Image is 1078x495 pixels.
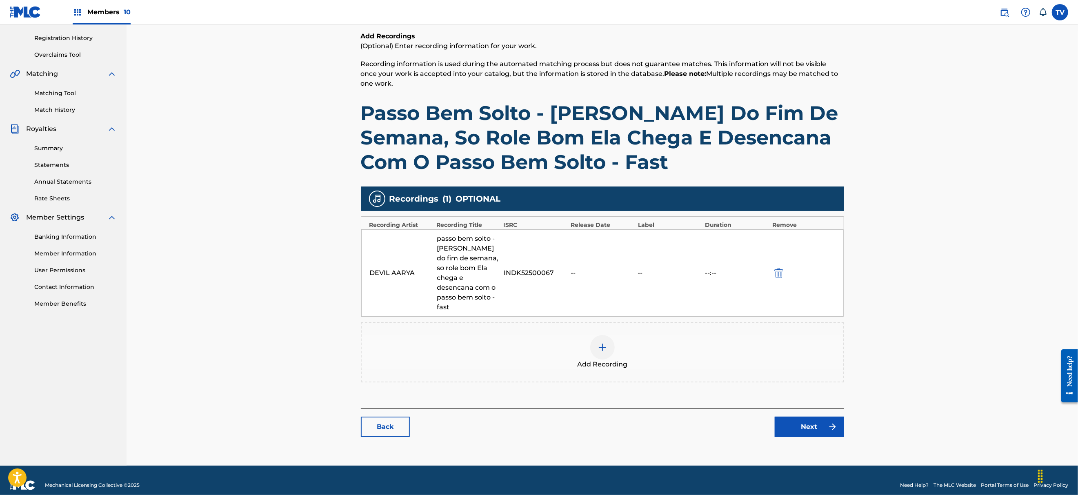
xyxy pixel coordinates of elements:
[34,89,117,98] a: Matching Tool
[1034,482,1068,489] a: Privacy Policy
[34,106,117,114] a: Match History
[361,31,844,41] h6: Add Recordings
[1021,7,1031,17] img: help
[10,69,20,79] img: Matching
[437,234,500,312] div: passo bem solto - [PERSON_NAME] do fim de semana, so role bom Ela chega e desencana com o passo b...
[361,101,844,174] h1: Passo Bem Solto - [PERSON_NAME] Do Fim De Semana, So Role Bom Ela Chega E Desencana Com O Passo B...
[87,7,131,17] span: Members
[1037,456,1078,495] iframe: Chat Widget
[705,221,768,229] div: Duration
[1037,456,1078,495] div: Chat-Widget
[638,268,701,278] div: --
[775,417,844,437] a: Next
[571,268,633,278] div: --
[361,60,838,87] span: Recording information is used during the automated matching process but does not guarantee matche...
[456,193,501,205] span: OPTIONAL
[981,482,1029,489] a: Portal Terms of Use
[26,69,58,79] span: Matching
[504,221,567,229] div: ISRC
[1000,7,1009,17] img: search
[10,124,20,134] img: Royalties
[996,4,1013,20] a: Public Search
[34,194,117,203] a: Rate Sheets
[934,482,976,489] a: The MLC Website
[774,268,783,278] img: 12a2ab48e56ec057fbd8.svg
[665,70,707,78] strong: Please note:
[638,221,701,229] div: Label
[369,221,433,229] div: Recording Artist
[34,266,117,275] a: User Permissions
[436,221,500,229] div: Recording Title
[1034,464,1047,488] div: Ziehen
[34,249,117,258] a: Member Information
[571,221,634,229] div: Release Date
[10,213,20,222] img: Member Settings
[361,417,410,437] a: Back
[598,342,607,352] img: add
[828,422,838,432] img: f7272a7cc735f4ea7f67.svg
[34,300,117,308] a: Member Benefits
[34,161,117,169] a: Statements
[73,7,82,17] img: Top Rightsholders
[389,193,439,205] span: Recordings
[34,283,117,291] a: Contact Information
[34,34,117,42] a: Registration History
[772,221,836,229] div: Remove
[34,144,117,153] a: Summary
[10,480,35,490] img: logo
[107,213,117,222] img: expand
[504,268,567,278] div: INDK52500067
[900,482,929,489] a: Need Help?
[1018,4,1034,20] div: Help
[45,482,140,489] span: Mechanical Licensing Collective © 2025
[26,124,56,134] span: Royalties
[34,51,117,59] a: Overclaims Tool
[26,213,84,222] span: Member Settings
[443,193,452,205] span: ( 1 )
[372,194,382,204] img: recording
[107,124,117,134] img: expand
[1039,8,1047,16] div: Notifications
[705,268,768,278] div: --:--
[124,8,131,16] span: 10
[361,42,537,50] span: (Optional) Enter recording information for your work.
[1055,343,1078,409] iframe: Resource Center
[577,360,627,369] span: Add Recording
[34,178,117,186] a: Annual Statements
[10,6,41,18] img: MLC Logo
[34,233,117,241] a: Banking Information
[370,268,433,278] div: DEVIL AARYA
[1052,4,1068,20] div: User Menu
[107,69,117,79] img: expand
